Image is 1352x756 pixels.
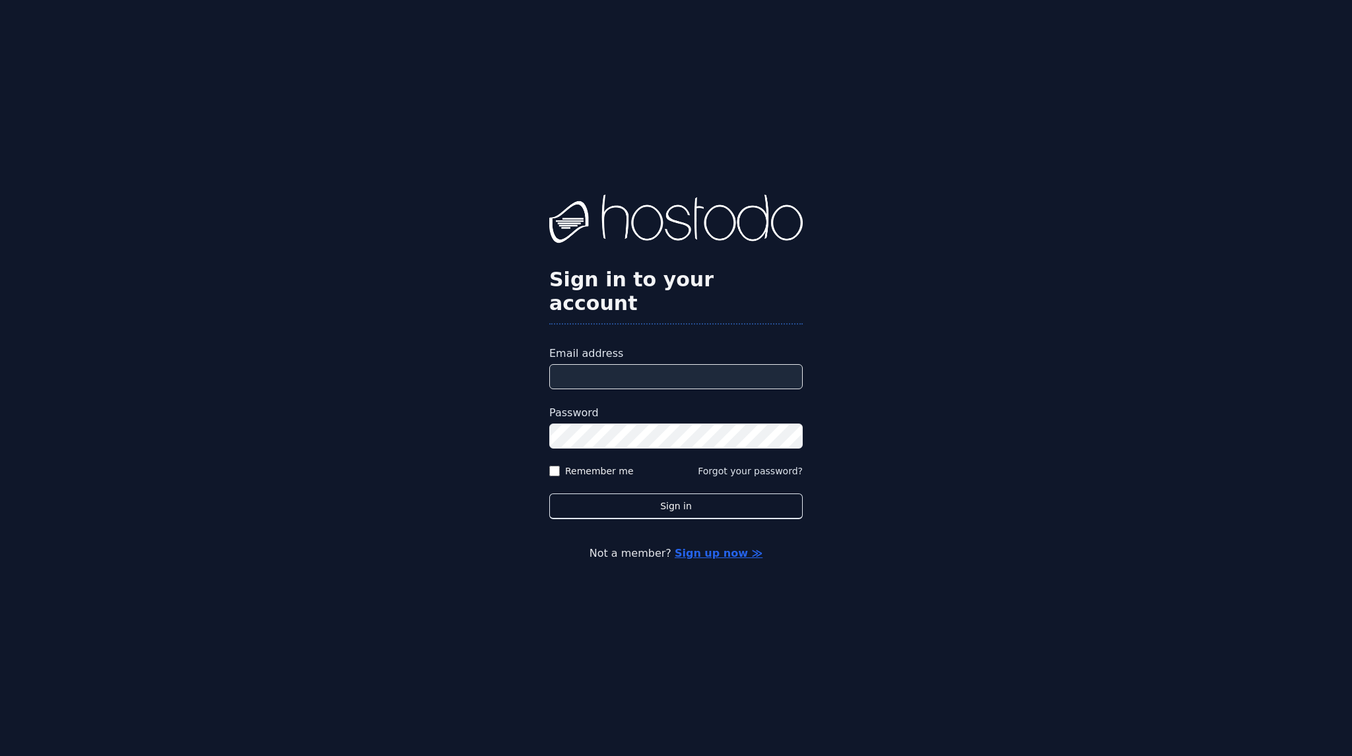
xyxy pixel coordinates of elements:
[698,464,803,478] button: Forgot your password?
[63,546,1289,561] p: Not a member?
[549,405,803,421] label: Password
[675,547,762,559] a: Sign up now ≫
[549,346,803,362] label: Email address
[565,464,634,478] label: Remember me
[549,268,803,315] h2: Sign in to your account
[549,195,803,247] img: Hostodo
[549,493,803,519] button: Sign in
